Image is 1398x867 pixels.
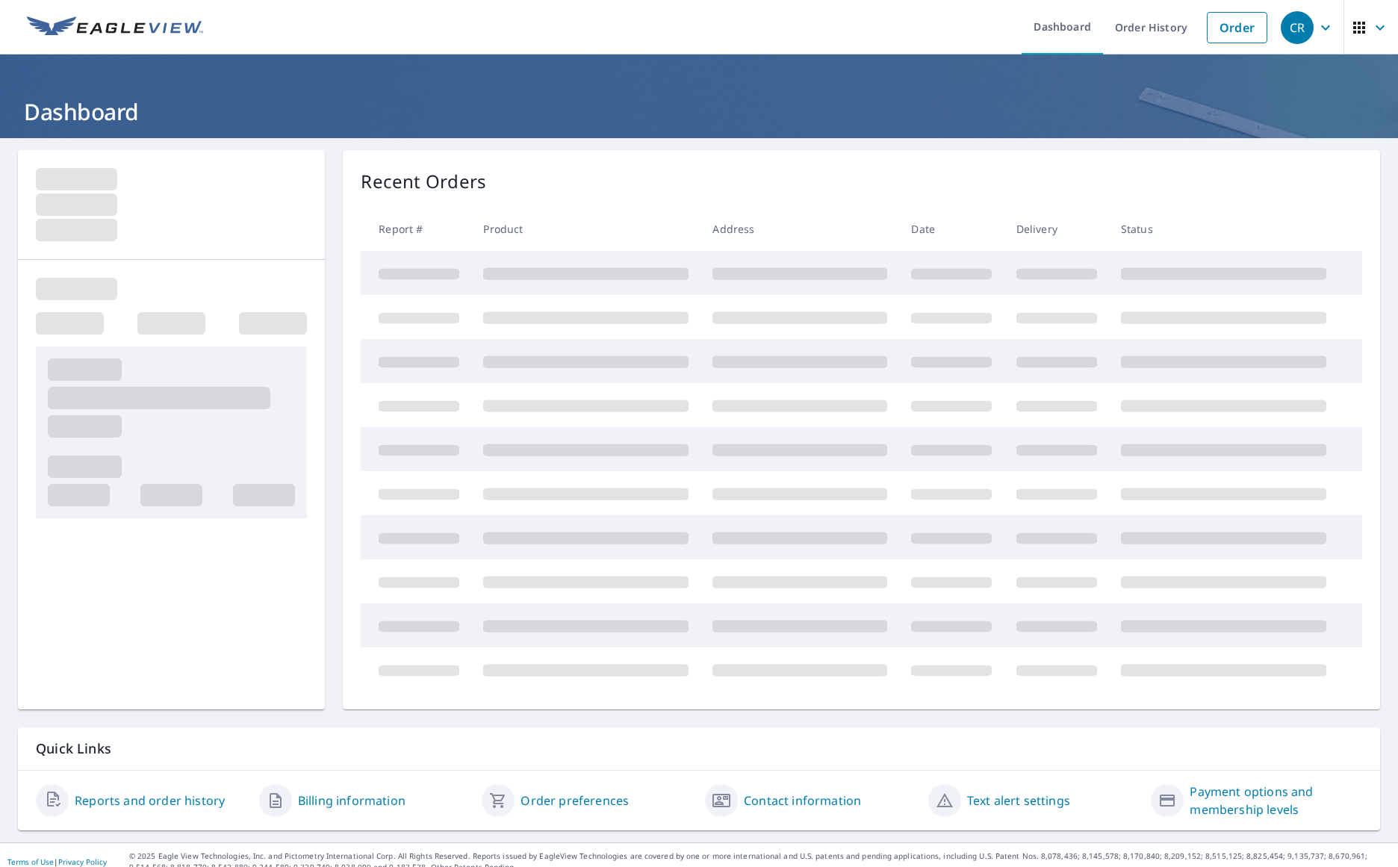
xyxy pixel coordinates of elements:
p: Recent Orders [361,168,486,195]
a: Text alert settings [967,792,1070,809]
a: Contact information [744,792,861,809]
a: Terms of Use [7,857,54,867]
th: Delivery [1004,207,1109,251]
div: CR [1281,11,1314,44]
a: Reports and order history [75,792,225,809]
a: Payment options and membership levels [1190,783,1362,818]
th: Status [1109,207,1338,251]
h1: Dashboard [18,96,1380,127]
a: Order preferences [521,792,629,809]
a: Order [1207,12,1267,43]
th: Product [471,207,700,251]
a: Privacy Policy [58,857,107,867]
th: Date [899,207,1004,251]
img: EV Logo [27,16,203,39]
p: Quick Links [36,739,1362,758]
p: | [7,857,107,866]
th: Address [700,207,899,251]
th: Report # [361,207,471,251]
a: Billing information [298,792,406,809]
